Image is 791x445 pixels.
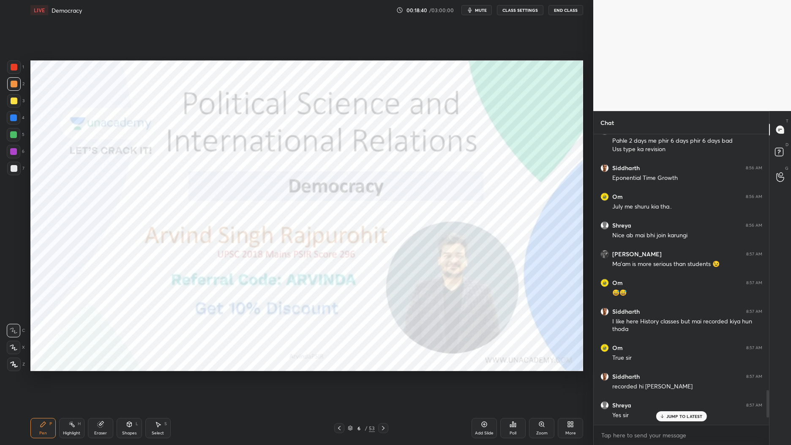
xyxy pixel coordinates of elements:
[612,203,762,211] div: July me shuru kia tha..
[122,431,136,435] div: Shapes
[600,372,609,381] img: 2369ac2303144decb9b88c1caca6c94c.jpg
[7,77,25,91] div: 2
[666,414,703,419] p: JUMP TO LATEST
[612,174,762,182] div: Eponential Time Growth
[7,60,24,74] div: 1
[746,166,762,171] div: 8:56 AM
[355,426,363,431] div: 6
[612,222,631,229] h6: Shreya
[612,354,762,362] div: True sir
[7,162,25,175] div: 7
[78,422,81,426] div: H
[94,431,107,435] div: Eraser
[746,345,762,350] div: 8:57 AM
[612,164,640,172] h6: Siddharth
[600,344,609,352] img: aed58278ea2e4cf7bd30f78b479d97c4.jpg
[612,383,762,391] div: recorded hi [PERSON_NAME]
[746,280,762,285] div: 8:57 AM
[600,164,609,172] img: 2369ac2303144decb9b88c1caca6c94c.jpg
[49,422,52,426] div: P
[510,431,516,435] div: Poll
[786,118,788,124] p: T
[475,7,487,13] span: mute
[600,279,609,287] img: aed58278ea2e4cf7bd30f78b479d97c4.jpg
[746,374,762,379] div: 8:57 AM
[7,128,25,141] div: 5
[594,111,621,134] p: Chat
[600,307,609,316] img: 2369ac2303144decb9b88c1caca6c94c.jpg
[7,358,25,371] div: Z
[612,145,762,154] div: Uss type ka revision
[612,344,623,352] h6: Om
[136,422,138,426] div: L
[565,431,576,435] div: More
[612,317,762,334] div: I like here History classes but mai recorded kiya hun thoda
[365,426,367,431] div: /
[594,134,769,424] div: grid
[746,252,762,257] div: 8:57 AM
[600,221,609,230] img: default.png
[612,231,762,240] div: Nice ab mai bhi join karungi
[612,289,762,297] div: 😅😅
[600,250,609,258] img: 50c511edb51f43769d85c06e268b0e5a.jpg
[7,341,25,354] div: X
[612,279,623,287] h6: Om
[746,194,762,199] div: 8:56 AM
[52,6,82,14] h4: Democracy
[600,193,609,201] img: aed58278ea2e4cf7bd30f78b479d97c4.jpg
[461,5,492,15] button: mute
[746,403,762,408] div: 8:57 AM
[369,424,375,432] div: 53
[7,94,25,108] div: 3
[612,411,762,420] div: Yes sir
[7,324,25,337] div: C
[497,5,543,15] button: CLASS SETTINGS
[612,373,640,380] h6: Siddharth
[548,5,583,15] button: End Class
[600,401,609,410] img: default.png
[612,193,623,201] h6: Om
[7,145,25,158] div: 6
[475,431,494,435] div: Add Slide
[612,308,640,315] h6: Siddharth
[612,250,662,258] h6: [PERSON_NAME]
[612,260,762,269] div: Ma'am is more serious than students 😉
[39,431,47,435] div: Pen
[785,165,788,171] p: G
[612,402,631,409] h6: Shreya
[30,5,48,15] div: LIVE
[152,431,164,435] div: Select
[612,137,762,145] div: Pahle 2 days me phir 6 days phir 6 days bad
[746,309,762,314] div: 8:57 AM
[536,431,548,435] div: Zoom
[786,141,788,148] p: D
[746,223,762,228] div: 8:56 AM
[63,431,80,435] div: Highlight
[7,111,25,125] div: 4
[164,422,167,426] div: S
